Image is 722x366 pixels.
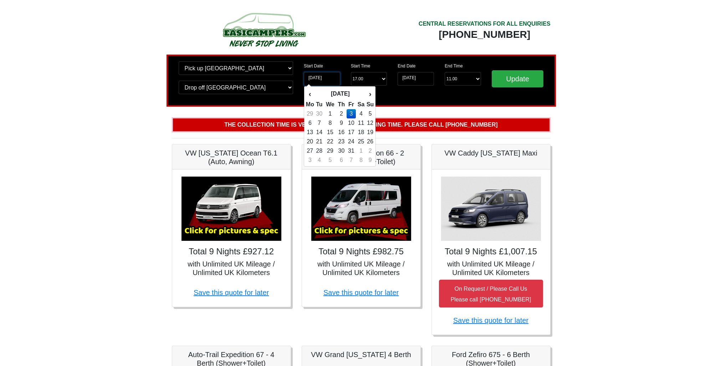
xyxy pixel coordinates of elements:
[306,100,314,109] th: Mo
[324,156,336,165] td: 5
[347,146,356,156] td: 31
[314,109,324,118] td: 30
[441,177,541,241] img: VW Caddy California Maxi
[366,137,374,146] td: 26
[453,316,528,324] a: Save this quote for later
[439,149,543,157] h5: VW Caddy [US_STATE] Maxi
[306,118,314,128] td: 6
[347,137,356,146] td: 24
[324,137,336,146] td: 22
[451,286,531,303] small: On Request / Please Call Us Please call [PHONE_NUMBER]
[366,88,374,100] th: ›
[336,109,347,118] td: 2
[492,70,544,87] input: Update
[314,146,324,156] td: 28
[306,88,314,100] th: ‹
[366,100,374,109] th: Su
[336,146,347,156] td: 30
[324,109,336,118] td: 1
[439,260,543,277] h5: with Unlimited UK Mileage / Unlimited UK Kilometers
[336,100,347,109] th: Th
[324,146,336,156] td: 29
[347,118,356,128] td: 10
[366,109,374,118] td: 5
[366,146,374,156] td: 2
[324,118,336,128] td: 8
[324,100,336,109] th: We
[347,128,356,137] td: 17
[309,260,413,277] h5: with Unlimited UK Mileage / Unlimited UK Kilometers
[304,72,340,86] input: Start Date
[347,109,356,118] td: 3
[356,100,366,109] th: Sa
[356,156,366,165] td: 8
[311,177,411,241] img: Auto-Trail Expedition 66 - 2 Berth (Shower+Toilet)
[179,260,283,277] h5: with Unlimited UK Mileage / Unlimited UK Kilometers
[439,246,543,257] h4: Total 9 Nights £1,007.15
[347,156,356,165] td: 7
[314,128,324,137] td: 14
[356,128,366,137] td: 18
[314,88,366,100] th: [DATE]
[179,246,283,257] h4: Total 9 Nights £927.12
[314,137,324,146] td: 21
[306,156,314,165] td: 3
[356,109,366,118] td: 4
[179,149,283,166] h5: VW [US_STATE] Ocean T6.1 (Auto, Awning)
[304,63,323,69] label: Start Date
[356,146,366,156] td: 1
[366,118,374,128] td: 12
[181,177,281,241] img: VW California Ocean T6.1 (Auto, Awning)
[445,63,463,69] label: End Time
[309,246,413,257] h4: Total 9 Nights £982.75
[366,156,374,165] td: 9
[336,128,347,137] td: 16
[306,128,314,137] td: 13
[324,128,336,137] td: 15
[419,20,551,28] div: CENTRAL RESERVATIONS FOR ALL ENQUIRIES
[194,289,269,296] a: Save this quote for later
[196,10,332,49] img: campers-checkout-logo.png
[306,109,314,118] td: 29
[356,137,366,146] td: 25
[314,118,324,128] td: 7
[309,350,413,359] h5: VW Grand [US_STATE] 4 Berth
[439,280,543,307] button: On Request / Please Call UsPlease call [PHONE_NUMBER]
[224,122,498,128] b: The collection time is very close to our closing time. Please call [PHONE_NUMBER]
[398,72,434,86] input: Return Date
[336,118,347,128] td: 9
[323,289,399,296] a: Save this quote for later
[336,137,347,146] td: 23
[356,118,366,128] td: 11
[347,100,356,109] th: Fr
[314,100,324,109] th: Tu
[398,63,415,69] label: End Date
[419,28,551,41] div: [PHONE_NUMBER]
[366,128,374,137] td: 19
[306,146,314,156] td: 27
[336,156,347,165] td: 6
[351,63,370,69] label: Start Time
[314,156,324,165] td: 4
[306,137,314,146] td: 20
